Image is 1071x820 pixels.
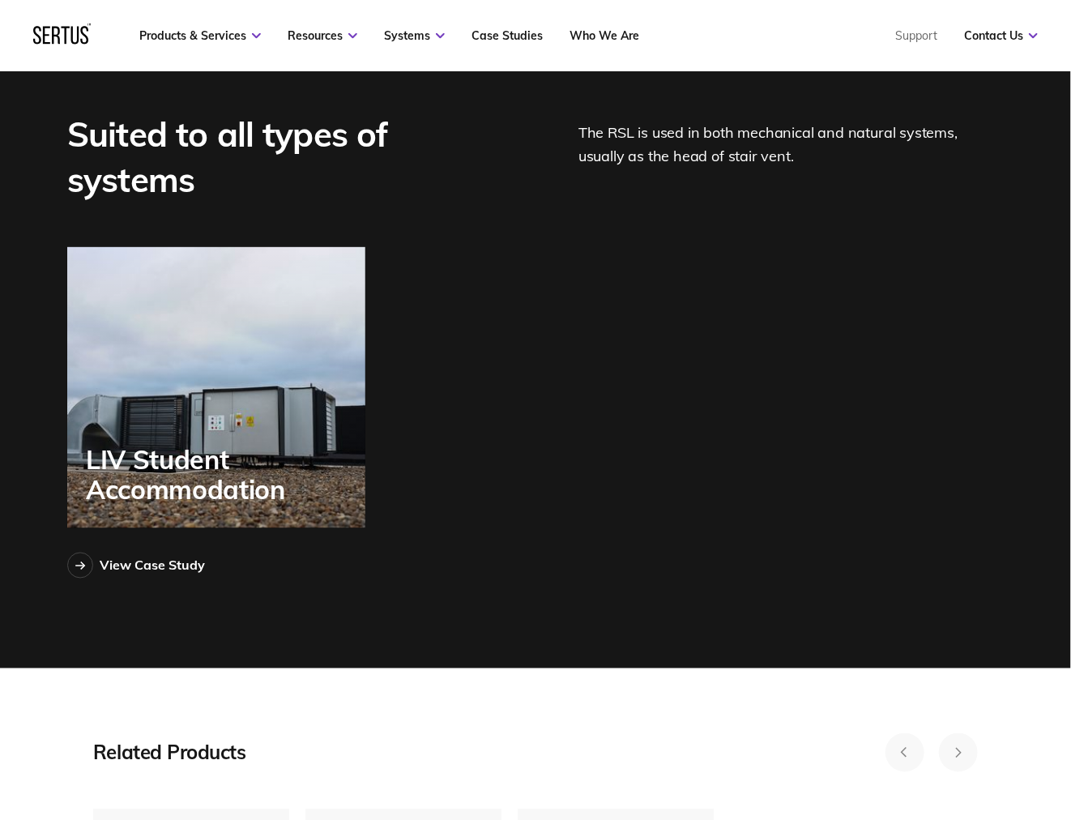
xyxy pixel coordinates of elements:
div: Suited to all types of systems [67,112,505,203]
div: Related Products [93,741,535,765]
iframe: Chat Widget [780,633,1071,820]
a: Who We Are [570,28,639,43]
a: Systems [384,28,445,43]
a: Support [895,28,937,43]
div: LIV Student Accommodation [86,445,365,504]
a: Products & Services [139,28,261,43]
a: View Case Study [67,553,205,579]
div: View Case Study [100,557,205,574]
div: The RSL is used in both mechanical and natural systems, usually as the head of stair vent. [578,112,1004,203]
a: Resources [288,28,357,43]
a: Case Studies [471,28,543,43]
a: Contact Us [964,28,1038,43]
a: LIV Student Accommodation [67,247,365,528]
